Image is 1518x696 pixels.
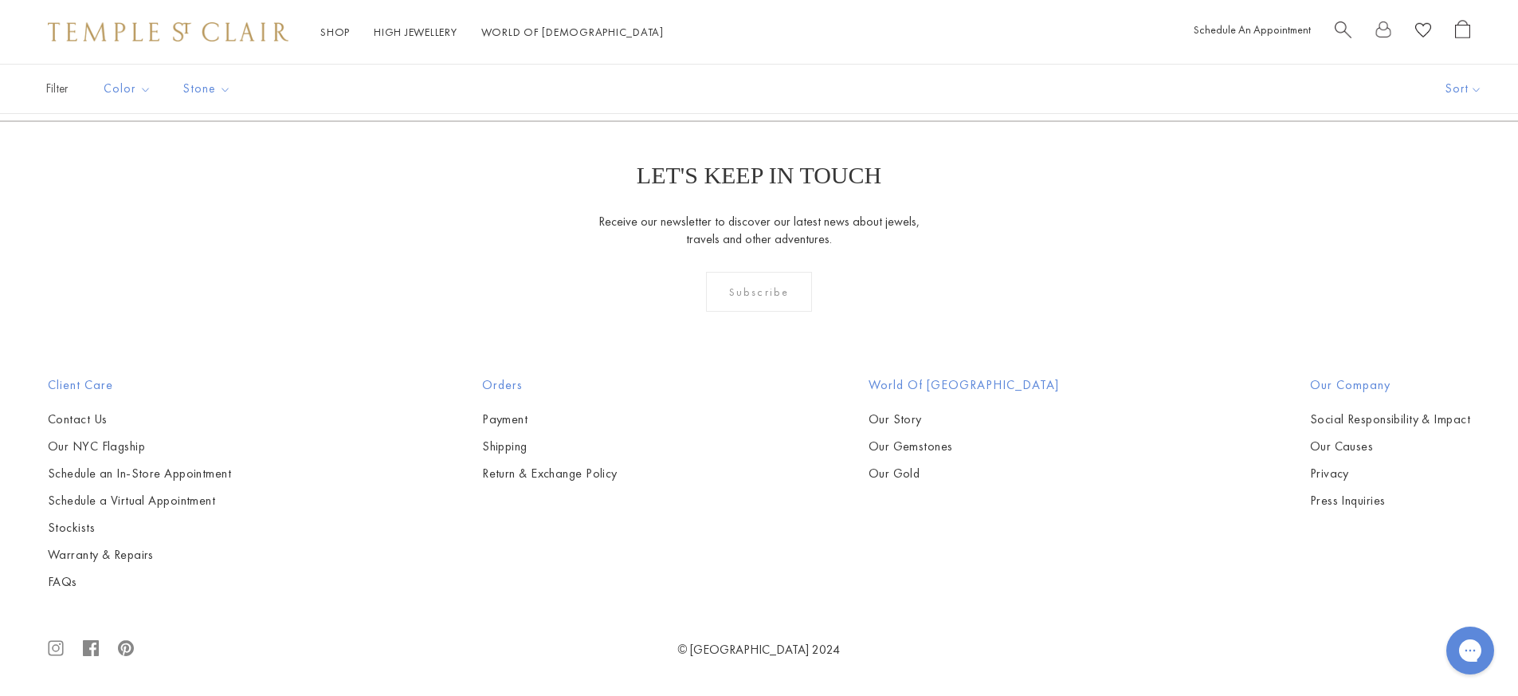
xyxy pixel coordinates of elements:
[1415,20,1431,45] a: View Wishlist
[1310,376,1470,395] h2: Our Company
[678,641,841,658] a: © [GEOGRAPHIC_DATA] 2024
[869,438,1059,455] a: Our Gemstones
[48,519,231,537] a: Stockists
[869,411,1059,428] a: Our Story
[171,71,243,107] button: Stone
[1335,20,1351,45] a: Search
[1194,22,1311,37] a: Schedule An Appointment
[48,438,231,455] a: Our NYC Flagship
[48,376,231,395] h2: Client Care
[374,25,457,39] a: High JewelleryHigh Jewellery
[482,438,618,455] a: Shipping
[598,213,920,248] p: Receive our newsletter to discover our latest news about jewels, travels and other adventures.
[48,411,231,428] a: Contact Us
[92,71,163,107] button: Color
[96,79,163,99] span: Color
[1310,492,1470,509] a: Press Inquiries
[1310,465,1470,482] a: Privacy
[482,411,618,428] a: Payment
[481,25,664,39] a: World of [DEMOGRAPHIC_DATA]World of [DEMOGRAPHIC_DATA]
[1410,65,1518,113] button: Show sort by
[482,376,618,395] h2: Orders
[1310,411,1470,428] a: Social Responsibility & Impact
[320,25,350,39] a: ShopShop
[869,376,1059,395] h2: World of [GEOGRAPHIC_DATA]
[48,22,288,41] img: Temple St. Clair
[637,162,881,189] p: LET'S KEEP IN TOUCH
[320,22,664,42] nav: Main navigation
[1455,20,1470,45] a: Open Shopping Bag
[48,546,231,564] a: Warranty & Repairs
[482,465,618,482] a: Return & Exchange Policy
[48,465,231,482] a: Schedule an In-Store Appointment
[1310,438,1470,455] a: Our Causes
[869,465,1059,482] a: Our Gold
[48,573,231,591] a: FAQs
[175,79,243,99] span: Stone
[706,272,812,312] div: Subscribe
[48,492,231,509] a: Schedule a Virtual Appointment
[1438,621,1502,680] iframe: Gorgias live chat messenger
